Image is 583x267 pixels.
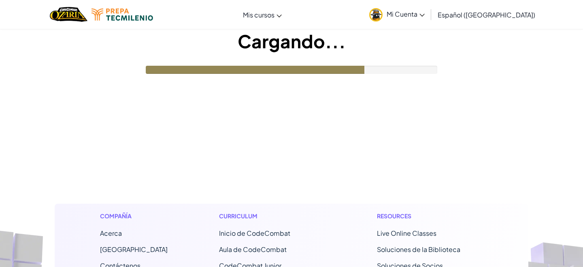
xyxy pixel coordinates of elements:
a: [GEOGRAPHIC_DATA] [100,245,168,254]
img: Home [50,6,87,23]
a: Ozaria by CodeCombat logo [50,6,87,23]
a: Aula de CodeCombat [219,245,287,254]
img: Tecmilenio logo [91,9,153,21]
a: Español ([GEOGRAPHIC_DATA]) [434,4,539,26]
span: Inicio de CodeCombat [219,229,290,237]
a: Mis cursos [239,4,286,26]
h1: Curriculum [219,212,326,220]
span: Mis cursos [243,11,274,19]
a: Acerca [100,229,122,237]
a: Live Online Classes [377,229,436,237]
img: avatar [369,8,383,22]
a: Mi Cuenta [365,2,429,27]
h1: Compañía [100,212,168,220]
a: Soluciones de la Biblioteca [377,245,460,254]
span: Español ([GEOGRAPHIC_DATA]) [438,11,535,19]
span: Mi Cuenta [387,10,425,18]
h1: Resources [377,212,483,220]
